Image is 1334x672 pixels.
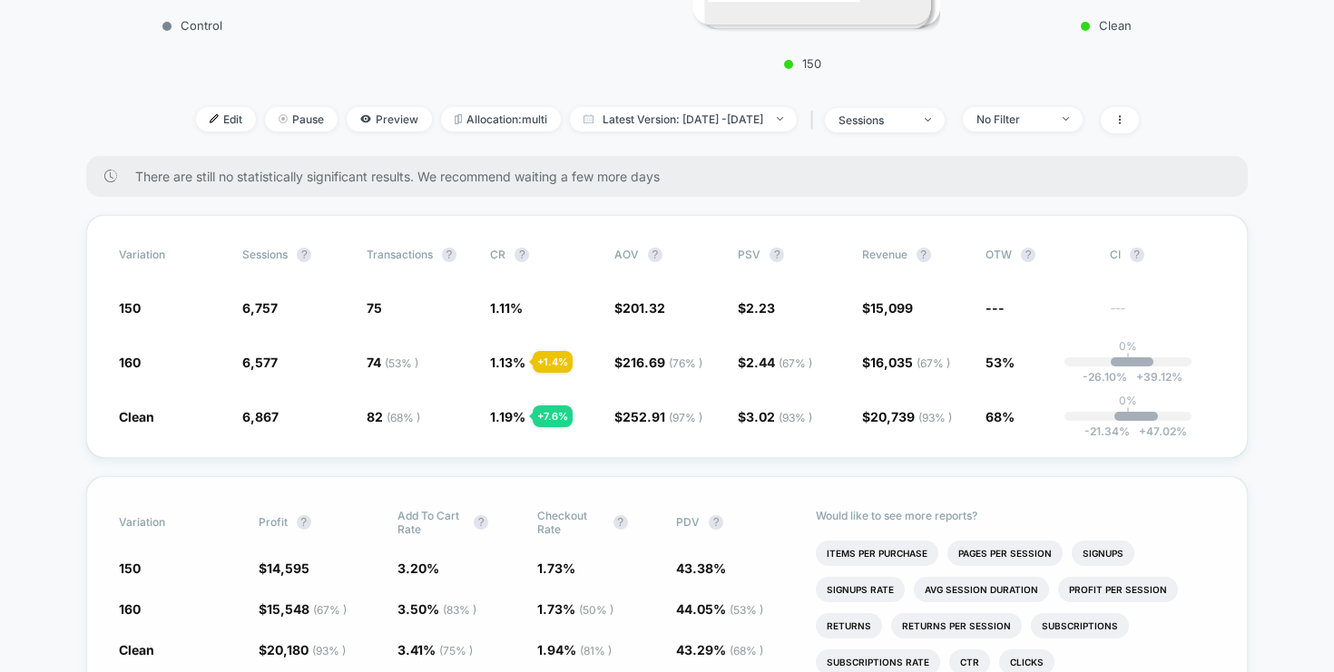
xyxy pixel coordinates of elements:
[623,409,702,424] span: 252.91
[1083,370,1127,384] span: -26.10 %
[613,515,628,530] button: ?
[1130,248,1144,262] button: ?
[570,107,797,131] span: Latest Version: [DATE] - [DATE]
[738,300,775,316] span: $
[991,18,1221,33] p: Clean
[976,112,1049,126] div: No Filter
[623,300,665,316] span: 201.32
[1130,424,1187,438] span: 47.02 %
[441,107,561,131] span: Allocation: multi
[746,409,812,424] span: 3.02
[397,560,439,576] span: 3.20 %
[862,248,907,261] span: Revenue
[490,248,505,261] span: CR
[947,541,1063,566] li: Pages Per Session
[387,411,420,424] span: ( 68 % )
[367,355,418,370] span: 74
[490,355,525,370] span: 1.13 %
[986,355,1015,370] span: 53%
[614,248,639,261] span: AOV
[806,107,825,133] span: |
[267,601,347,617] span: 15,548
[918,411,952,424] span: ( 93 % )
[1021,248,1035,262] button: ?
[279,114,288,123] img: end
[119,509,219,536] span: Variation
[623,355,702,370] span: 216.69
[455,114,462,124] img: rebalance
[917,356,950,370] span: ( 67 % )
[77,18,307,33] p: Control
[242,409,279,424] span: 6,867
[367,409,420,424] span: 82
[779,411,812,424] span: ( 93 % )
[986,409,1015,424] span: 68%
[119,300,141,316] span: 150
[1031,613,1129,638] li: Subscriptions
[614,300,665,316] span: $
[738,409,812,424] span: $
[259,601,347,617] span: $
[917,248,931,262] button: ?
[862,300,913,316] span: $
[267,642,346,657] span: 20,180
[397,642,473,657] span: 3.41 %
[439,644,473,657] span: ( 75 % )
[738,248,760,261] span: PSV
[730,603,763,617] span: ( 53 % )
[862,409,952,424] span: $
[313,603,347,617] span: ( 67 % )
[614,355,702,370] span: $
[242,355,278,370] span: 6,577
[515,248,529,262] button: ?
[537,560,575,576] span: 1.73 %
[816,509,1216,522] p: Would like to see more reports?
[297,248,311,262] button: ?
[196,107,256,131] span: Edit
[669,356,702,370] span: ( 76 % )
[925,118,931,122] img: end
[891,613,1022,638] li: Returns Per Session
[676,601,763,617] span: 44.05 %
[119,355,141,370] span: 160
[367,300,382,316] span: 75
[119,601,141,617] span: 160
[709,515,723,530] button: ?
[579,603,613,617] span: ( 50 % )
[537,509,604,536] span: Checkout Rate
[1110,303,1215,317] span: ---
[1136,370,1143,384] span: +
[397,509,465,536] span: Add To Cart Rate
[367,248,433,261] span: Transactions
[816,613,882,638] li: Returns
[537,642,612,657] span: 1.94 %
[870,409,952,424] span: 20,739
[1139,424,1146,438] span: +
[683,56,922,71] p: 150
[443,603,476,617] span: ( 83 % )
[777,117,783,121] img: end
[474,515,488,530] button: ?
[385,356,418,370] span: ( 53 % )
[746,355,812,370] span: 2.44
[816,577,905,602] li: Signups Rate
[580,644,612,657] span: ( 81 % )
[914,577,1049,602] li: Avg Session Duration
[533,351,573,373] div: + 1.4 %
[259,515,288,529] span: Profit
[584,114,593,123] img: calendar
[870,355,950,370] span: 16,035
[119,642,154,657] span: Clean
[1127,370,1182,384] span: 39.12 %
[676,642,763,657] span: 43.29 %
[1126,353,1130,366] p: |
[870,300,913,316] span: 15,099
[746,300,775,316] span: 2.23
[119,409,154,424] span: Clean
[1119,339,1137,353] p: 0%
[1063,117,1069,121] img: end
[1119,394,1137,407] p: 0%
[312,644,346,657] span: ( 93 % )
[267,560,309,576] span: 14,595
[839,113,911,127] div: sessions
